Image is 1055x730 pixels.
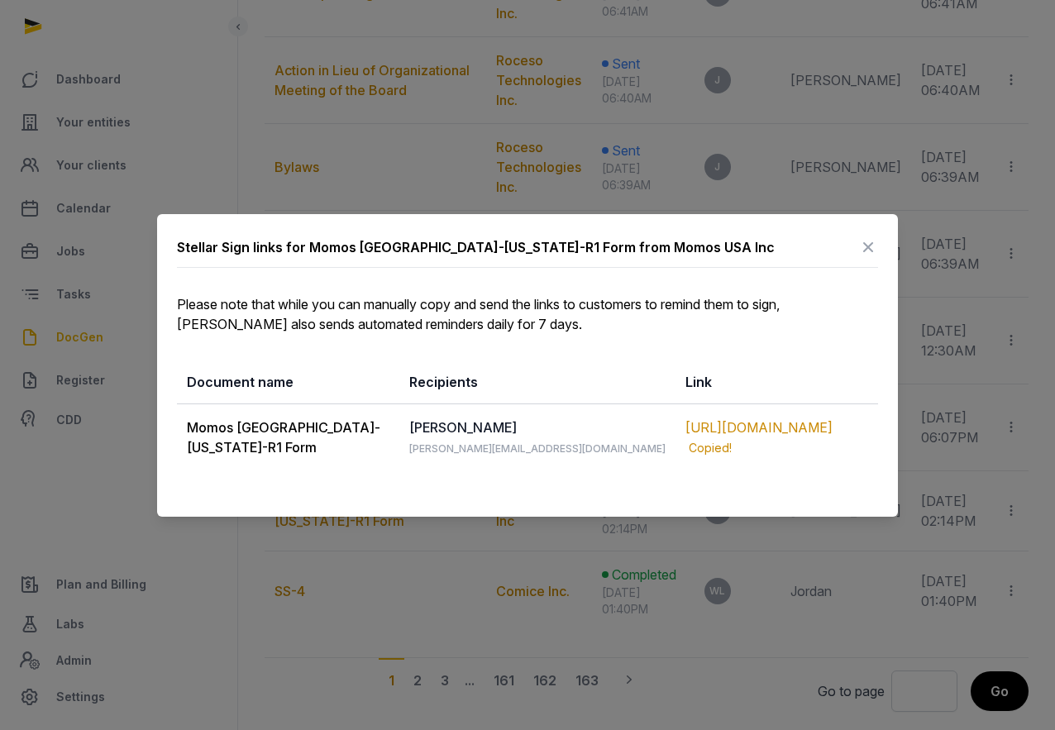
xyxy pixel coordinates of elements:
div: Stellar Sign links for Momos [GEOGRAPHIC_DATA]-[US_STATE]-R1 Form from Momos USA Inc [177,237,775,257]
td: [PERSON_NAME] [399,403,675,470]
div: [URL][DOMAIN_NAME] [685,417,868,437]
span: Copied! [689,441,732,455]
td: Momos [GEOGRAPHIC_DATA]-[US_STATE]-R1 Form [177,403,399,470]
th: Document name [177,360,399,404]
p: Please note that while you can manually copy and send the links to customers to remind them to si... [177,294,878,334]
span: [PERSON_NAME][EMAIL_ADDRESS][DOMAIN_NAME] [409,442,666,455]
th: Link [675,360,878,404]
th: Recipients [399,360,675,404]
